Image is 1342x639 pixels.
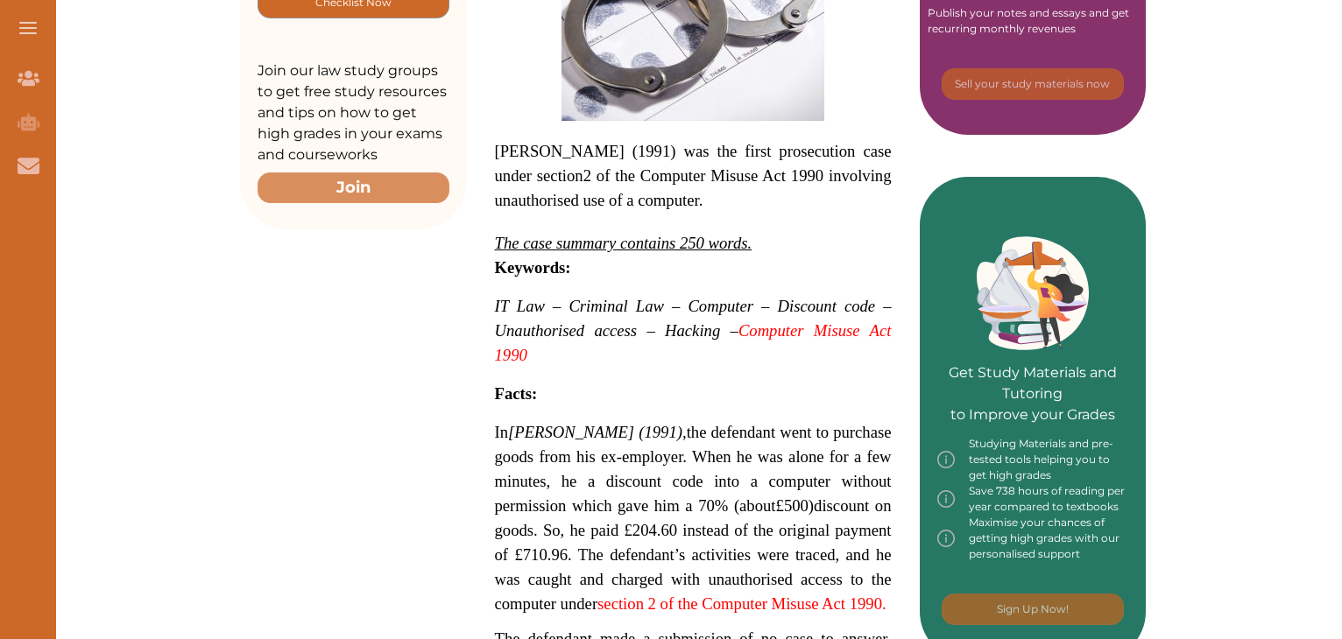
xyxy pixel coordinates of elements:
[937,515,955,562] img: info-img
[682,423,687,441] em: ,
[937,436,1129,483] div: Studying Materials and pre-tested tools helping you to get high grades
[508,423,682,441] em: [PERSON_NAME] (1991)
[997,601,1069,617] p: Sign Up Now!
[937,515,1129,562] div: Maximise your chances of getting high grades with our personalised support
[597,594,886,613] a: section 2 of the Computer Misuse Act 1990.
[495,384,538,403] strong: Facts:
[942,593,1124,625] button: [object Object]
[495,297,892,364] span: IT Law – Criminal Law – Computer – Discount code – Unauthorised access – Hacking –
[937,313,1129,425] p: Get Study Materials and Tutoring to Improve your Grades
[937,436,955,483] img: info-img
[495,423,682,441] span: In
[495,496,892,613] span: discount on goods. So, he paid £204.60 instead of the original payment of £710.96. The defendant’...
[937,483,1129,515] div: Save 738 hours of reading per year compared to textbooks
[495,423,892,515] span: the defendant went to purchase goods from his ex-employer. When he was alone for a few minutes, h...
[495,142,892,209] span: [PERSON_NAME] (1991) w
[776,496,815,515] span: £500)
[495,258,571,277] strong: Keywords:
[955,76,1110,92] p: Sell your study materials now
[937,483,955,515] img: info-img
[258,60,449,165] p: Join our law study groups to get free study resources and tips on how to get high grades in your ...
[495,166,892,209] span: 2 of the Computer Misuse Act 1990 involving unauthorised use of a computer.
[977,236,1089,350] img: Green card image
[942,68,1124,100] button: [object Object]
[495,234,752,252] em: The case summary contains 250 words.
[928,5,1138,37] div: Publish your notes and essays and get recurring monthly revenues
[258,172,449,203] button: Join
